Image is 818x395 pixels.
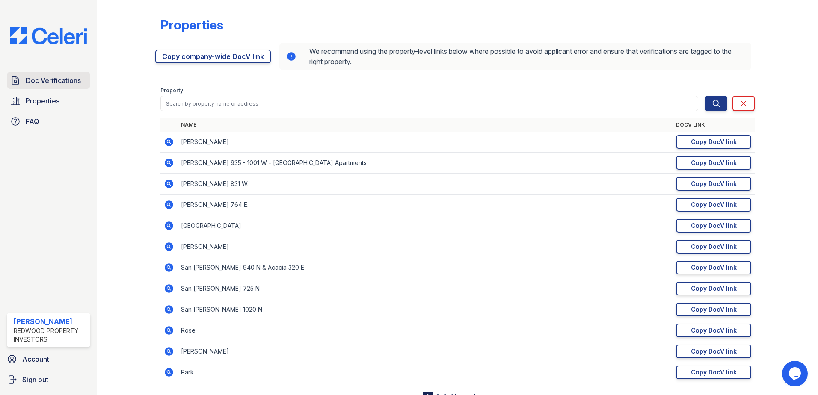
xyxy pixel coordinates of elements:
[155,50,271,63] a: Copy company-wide DocV link
[676,156,751,170] a: Copy DocV link
[676,345,751,358] a: Copy DocV link
[178,174,673,195] td: [PERSON_NAME] 831 W.
[676,135,751,149] a: Copy DocV link
[7,92,90,109] a: Properties
[691,221,737,230] div: Copy DocV link
[178,132,673,153] td: [PERSON_NAME]
[691,159,737,167] div: Copy DocV link
[26,116,39,127] span: FAQ
[691,305,737,314] div: Copy DocV link
[160,87,183,94] label: Property
[782,361,809,386] iframe: chat widget
[178,320,673,341] td: Rose
[178,299,673,320] td: San [PERSON_NAME] 1020 N
[3,351,94,368] a: Account
[178,236,673,257] td: [PERSON_NAME]
[691,138,737,146] div: Copy DocV link
[673,118,755,132] th: DocV Link
[676,240,751,254] a: Copy DocV link
[178,215,673,236] td: [GEOGRAPHIC_DATA]
[3,27,94,44] img: CE_Logo_Blue-a8612792a0a2168367f1c8372b55b34899dd931a85d93a1a3d3e32e68fde9ad4.png
[22,374,48,385] span: Sign out
[691,242,737,251] div: Copy DocV link
[178,257,673,278] td: San [PERSON_NAME] 940 N & Acacia 320 E
[691,368,737,377] div: Copy DocV link
[7,72,90,89] a: Doc Verifications
[676,261,751,274] a: Copy DocV link
[178,362,673,383] td: Park
[160,96,698,111] input: Search by property name or address
[676,219,751,233] a: Copy DocV link
[279,43,751,70] div: We recommend using the property-level links below where possible to avoid applicant error and ens...
[14,327,87,344] div: Redwood Property Investors
[676,324,751,337] a: Copy DocV link
[691,180,737,188] div: Copy DocV link
[26,96,59,106] span: Properties
[691,263,737,272] div: Copy DocV link
[676,366,751,379] a: Copy DocV link
[22,354,49,364] span: Account
[691,284,737,293] div: Copy DocV link
[14,316,87,327] div: [PERSON_NAME]
[178,118,673,132] th: Name
[178,195,673,215] td: [PERSON_NAME] 764 E.
[676,282,751,295] a: Copy DocV link
[7,113,90,130] a: FAQ
[26,75,81,85] span: Doc Verifications
[3,371,94,388] a: Sign out
[178,341,673,362] td: [PERSON_NAME]
[676,198,751,212] a: Copy DocV link
[160,17,223,32] div: Properties
[691,200,737,209] div: Copy DocV link
[178,278,673,299] td: San [PERSON_NAME] 725 N
[691,347,737,356] div: Copy DocV link
[676,177,751,191] a: Copy DocV link
[178,153,673,174] td: [PERSON_NAME] 935 - 1001 W - [GEOGRAPHIC_DATA] Apartments
[676,303,751,316] a: Copy DocV link
[691,326,737,335] div: Copy DocV link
